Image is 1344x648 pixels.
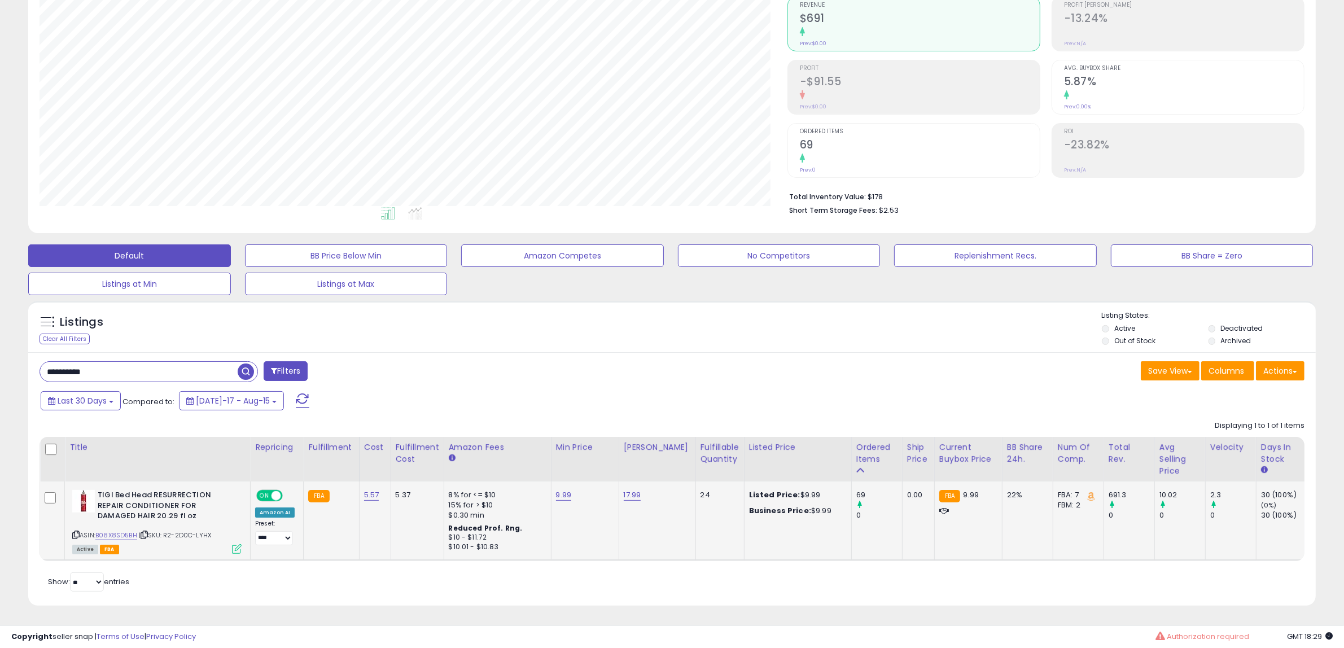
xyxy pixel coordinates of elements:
[1141,361,1199,380] button: Save View
[1064,2,1304,8] span: Profit [PERSON_NAME]
[364,489,379,501] a: 5.57
[264,361,308,381] button: Filters
[1109,490,1154,500] div: 691.3
[1064,75,1304,90] h2: 5.87%
[72,545,98,554] span: All listings currently available for purchase on Amazon
[1261,465,1268,475] small: Days In Stock.
[1064,167,1086,173] small: Prev: N/A
[449,533,542,542] div: $10 - $11.72
[1159,510,1205,520] div: 0
[60,314,103,330] h5: Listings
[1064,129,1304,135] span: ROI
[1111,244,1314,267] button: BB Share = Zero
[1210,441,1251,453] div: Velocity
[1221,323,1263,333] label: Deactivated
[179,391,284,410] button: [DATE]-17 - Aug-15
[800,167,816,173] small: Prev: 0
[72,490,95,513] img: 31K+7fXB-1L._SL40_.jpg
[40,334,90,344] div: Clear All Filters
[461,244,664,267] button: Amazon Competes
[800,138,1040,154] h2: 69
[1221,336,1251,345] label: Archived
[449,441,546,453] div: Amazon Fees
[789,205,877,215] b: Short Term Storage Fees:
[58,395,107,406] span: Last 30 Days
[48,576,129,587] span: Show: entries
[139,531,211,540] span: | SKU: R2-2D0C-LYHX
[800,65,1040,72] span: Profit
[1261,490,1307,500] div: 30 (100%)
[396,490,435,500] div: 5.37
[308,441,354,453] div: Fulfillment
[257,491,272,501] span: ON
[1215,421,1304,431] div: Displaying 1 to 1 of 1 items
[749,505,811,516] b: Business Price:
[556,441,614,453] div: Min Price
[255,520,295,545] div: Preset:
[800,75,1040,90] h2: -$91.55
[28,244,231,267] button: Default
[1064,138,1304,154] h2: -23.82%
[1064,65,1304,72] span: Avg. Buybox Share
[1058,490,1095,500] div: FBA: 7
[879,205,899,216] span: $2.53
[701,490,736,500] div: 24
[72,490,242,553] div: ASIN:
[856,441,898,465] div: Ordered Items
[255,507,295,518] div: Amazon AI
[1261,510,1307,520] div: 30 (100%)
[963,489,979,500] span: 9.99
[1159,441,1201,477] div: Avg Selling Price
[69,441,246,453] div: Title
[939,490,960,502] small: FBA
[1058,500,1095,510] div: FBM: 2
[1102,310,1316,321] p: Listing States:
[701,441,739,465] div: Fulfillable Quantity
[1209,365,1244,376] span: Columns
[11,631,52,642] strong: Copyright
[624,489,641,501] a: 17.99
[856,490,902,500] div: 69
[1064,12,1304,27] h2: -13.24%
[449,510,542,520] div: $0.30 min
[449,490,542,500] div: 8% for <= $10
[1064,40,1086,47] small: Prev: N/A
[1201,361,1254,380] button: Columns
[907,441,930,465] div: Ship Price
[1256,361,1304,380] button: Actions
[146,631,196,642] a: Privacy Policy
[1058,441,1099,465] div: Num of Comp.
[907,490,926,500] div: 0.00
[196,395,270,406] span: [DATE]-17 - Aug-15
[894,244,1097,267] button: Replenishment Recs.
[624,441,691,453] div: [PERSON_NAME]
[449,500,542,510] div: 15% for > $10
[449,523,523,533] b: Reduced Prof. Rng.
[28,273,231,295] button: Listings at Min
[939,441,997,465] div: Current Buybox Price
[749,490,843,500] div: $9.99
[1064,103,1091,110] small: Prev: 0.00%
[98,490,235,524] b: TIGI Bed Head RESURRECTION REPAIR CONDITIONER FOR DAMAGED HAIR 20.29 fl oz
[1007,490,1044,500] div: 22%
[308,490,329,502] small: FBA
[1109,441,1150,465] div: Total Rev.
[255,441,299,453] div: Repricing
[1261,501,1277,510] small: (0%)
[1114,336,1155,345] label: Out of Stock
[678,244,881,267] button: No Competitors
[1210,490,1256,500] div: 2.3
[245,273,448,295] button: Listings at Max
[97,631,145,642] a: Terms of Use
[1210,510,1256,520] div: 0
[449,542,542,552] div: $10.01 - $10.83
[789,192,866,202] b: Total Inventory Value:
[789,189,1296,203] li: $178
[800,129,1040,135] span: Ordered Items
[749,506,843,516] div: $9.99
[1109,510,1154,520] div: 0
[122,396,174,407] span: Compared to:
[1007,441,1048,465] div: BB Share 24h.
[41,391,121,410] button: Last 30 Days
[245,244,448,267] button: BB Price Below Min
